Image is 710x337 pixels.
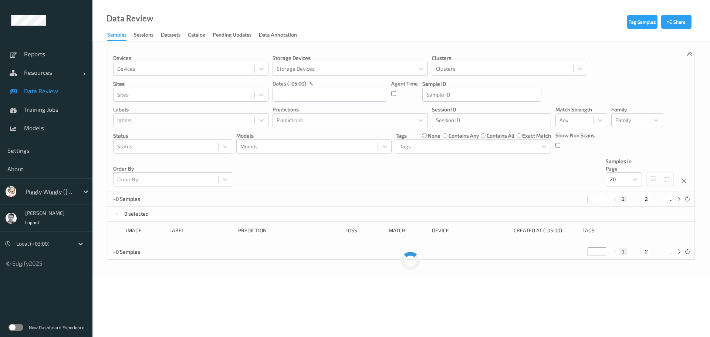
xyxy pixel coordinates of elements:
[161,31,180,40] div: Datasets
[169,227,233,234] div: Label
[113,248,169,256] p: ~0 Samples
[113,80,268,88] p: Sites
[432,54,587,62] p: Clusters
[643,196,650,202] button: 2
[113,132,232,139] p: Status
[259,30,304,40] a: Data Annotation
[106,15,153,22] div: Data Review
[273,80,306,87] p: dates (-05:00)
[449,132,479,139] label: contains any
[113,106,268,113] p: labels
[188,30,213,40] a: Catalog
[389,227,427,234] div: Match
[134,31,153,40] div: Sessions
[113,195,169,203] p: ~0 Samples
[555,106,607,113] p: Match Strength
[666,196,675,202] button: ...
[396,132,407,139] p: Tags
[273,54,428,62] p: Storage Devices
[582,227,646,234] div: Tags
[522,132,551,139] label: exact match
[391,80,418,87] p: Agent Time
[113,165,232,172] p: Order By
[661,15,692,29] button: Share
[514,227,577,234] div: Created At (-05:00)
[345,227,383,234] div: Loss
[627,15,657,29] button: Tag Samples
[238,227,340,234] div: Prediction
[126,227,164,234] div: image
[188,31,205,40] div: Catalog
[428,132,440,139] label: none
[213,30,259,40] a: Pending Updates
[236,132,392,139] p: Models
[422,80,541,88] p: Sample ID
[432,227,508,234] div: Device
[432,106,551,113] p: Session ID
[619,248,627,255] button: 1
[134,30,161,40] a: Sessions
[666,248,675,255] button: ...
[611,106,663,113] p: Family
[273,106,428,113] p: Predictions
[619,196,627,202] button: 1
[161,30,188,40] a: Datasets
[643,248,650,255] button: 2
[259,31,297,40] div: Data Annotation
[124,210,149,218] p: 0 selected
[555,132,595,139] p: Show Non Scans
[107,30,134,41] a: Samples
[113,54,268,62] p: Devices
[487,132,514,139] label: contains all
[606,158,642,172] p: Samples In Page
[107,31,126,41] div: Samples
[213,31,251,40] div: Pending Updates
